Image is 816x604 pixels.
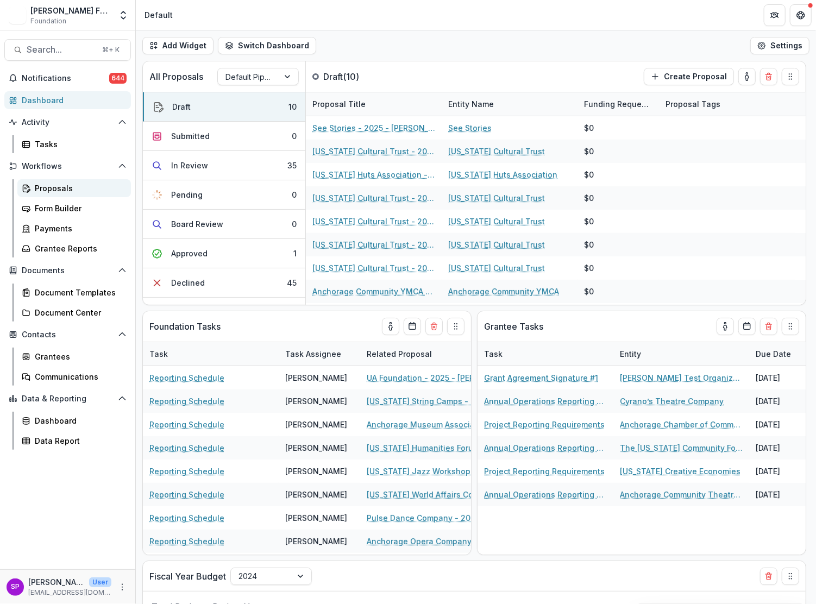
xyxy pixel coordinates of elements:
[143,151,305,180] button: In Review35
[171,218,223,230] div: Board Review
[143,342,279,366] div: Task
[448,216,545,227] a: [US_STATE] Cultural Trust
[360,348,438,360] div: Related Proposal
[367,512,489,524] a: Pulse Dance Company - 2025 - [PERSON_NAME] Foundation Grant Application
[143,268,305,298] button: Declined45
[484,419,605,430] a: Project Reporting Requirements
[312,239,435,250] a: [US_STATE] Cultural Trust - 2025 - [PERSON_NAME] Foundation Grant Application
[478,348,509,360] div: Task
[613,348,648,360] div: Entity
[620,465,740,477] a: [US_STATE] Creative Economies
[285,489,347,500] div: [PERSON_NAME]
[22,118,114,127] span: Activity
[285,442,347,454] div: [PERSON_NAME]
[285,372,347,383] div: [PERSON_NAME]
[292,218,297,230] div: 0
[145,9,173,21] div: Default
[116,581,129,594] button: More
[360,342,496,366] div: Related Proposal
[149,320,221,333] p: Foundation Tasks
[35,435,122,446] div: Data Report
[4,326,131,343] button: Open Contacts
[659,98,727,110] div: Proposal Tags
[17,412,131,430] a: Dashboard
[367,536,489,547] a: Anchorage Opera Company - 2025 - [PERSON_NAME] Foundation Grant Application
[4,114,131,131] button: Open Activity
[35,287,122,298] div: Document Templates
[22,266,114,275] span: Documents
[17,304,131,322] a: Document Center
[17,199,131,217] a: Form Builder
[750,37,809,54] button: Settings
[764,4,786,26] button: Partners
[35,183,122,194] div: Proposals
[749,348,798,360] div: Due Date
[285,465,347,477] div: [PERSON_NAME]
[109,73,127,84] span: 644
[287,160,297,171] div: 35
[11,583,20,590] div: Sara Perman
[149,70,203,83] p: All Proposals
[17,284,131,301] a: Document Templates
[116,4,131,26] button: Open entity switcher
[782,318,799,335] button: Drag
[292,130,297,142] div: 0
[4,390,131,407] button: Open Data & Reporting
[143,92,305,122] button: Draft10
[782,68,799,85] button: Drag
[367,465,489,477] a: [US_STATE] Jazz Workshop - 2025 - [PERSON_NAME] Foundation Grant Application
[279,342,360,366] div: Task Assignee
[448,239,545,250] a: [US_STATE] Cultural Trust
[659,92,795,116] div: Proposal Tags
[17,368,131,386] a: Communications
[287,277,297,288] div: 45
[4,39,131,61] button: Search...
[149,489,224,500] a: Reporting Schedule
[22,394,114,404] span: Data & Reporting
[218,37,316,54] button: Switch Dashboard
[312,192,435,204] a: [US_STATE] Cultural Trust - 2025 - [PERSON_NAME] Foundation Grant Application
[17,179,131,197] a: Proposals
[35,371,122,382] div: Communications
[22,95,122,106] div: Dashboard
[285,395,347,407] div: [PERSON_NAME]
[484,320,543,333] p: Grantee Tasks
[448,146,545,157] a: [US_STATE] Cultural Trust
[293,248,297,259] div: 1
[312,262,435,274] a: [US_STATE] Cultural Trust - 2025 - [PERSON_NAME] Foundation Grant Application
[306,92,442,116] div: Proposal Title
[484,372,598,383] a: Grant Agreement Signature #1
[584,169,594,180] div: $0
[620,372,743,383] a: [PERSON_NAME] Test Organization
[367,419,489,430] a: Anchorage Museum Association - 2025 - [PERSON_NAME] Foundation Grant Application
[149,512,224,524] a: Reporting Schedule
[100,44,122,56] div: ⌘ + K
[578,92,659,116] div: Funding Requested
[28,588,111,597] p: [EMAIL_ADDRESS][DOMAIN_NAME]
[149,395,224,407] a: Reporting Schedule
[584,146,594,157] div: $0
[172,101,191,112] div: Draft
[760,68,777,85] button: Delete card
[478,342,613,366] div: Task
[17,240,131,257] a: Grantee Reports
[4,158,131,175] button: Open Workflows
[143,239,305,268] button: Approved1
[584,262,594,274] div: $0
[142,37,214,54] button: Add Widget
[367,442,489,454] a: [US_STATE] Humanities Forum - 2025 - [PERSON_NAME] Foundation Grant Application
[584,286,594,297] div: $0
[143,180,305,210] button: Pending0
[584,239,594,250] div: $0
[285,536,347,547] div: [PERSON_NAME]
[171,130,210,142] div: Submitted
[149,442,224,454] a: Reporting Schedule
[149,419,224,430] a: Reporting Schedule
[448,192,545,204] a: [US_STATE] Cultural Trust
[312,216,435,227] a: [US_STATE] Cultural Trust - 2025 - [PERSON_NAME] Foundation Grant Application
[442,92,578,116] div: Entity Name
[285,419,347,430] div: [PERSON_NAME]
